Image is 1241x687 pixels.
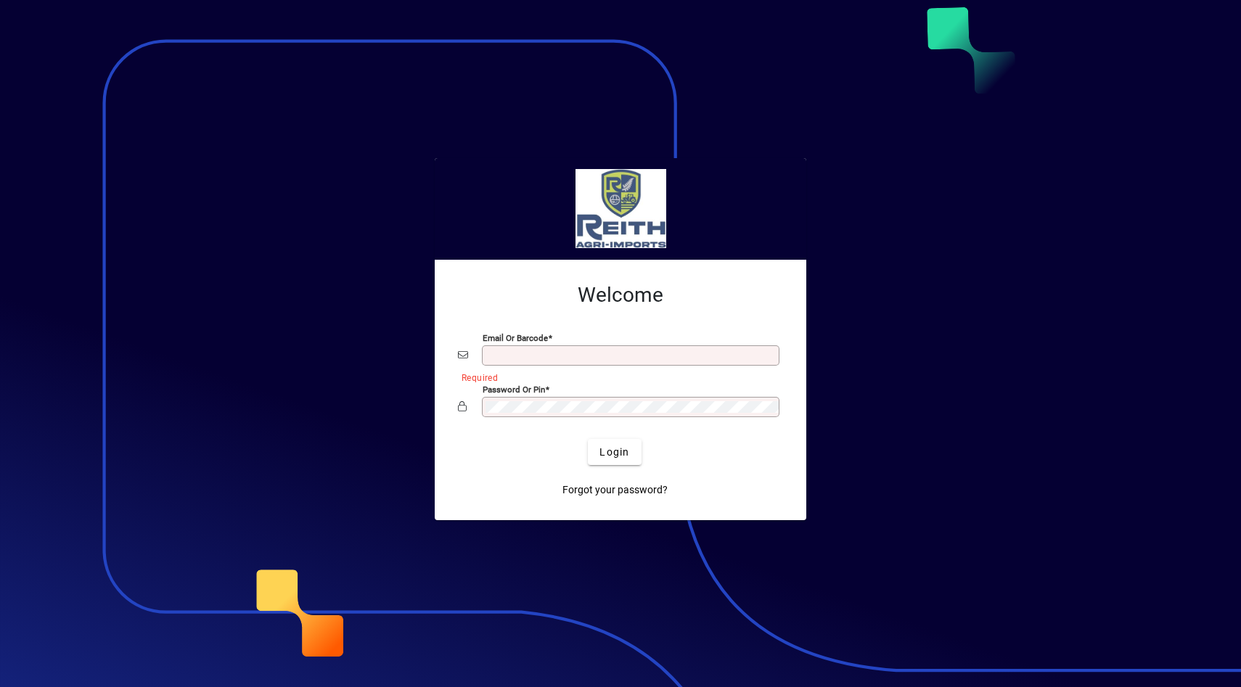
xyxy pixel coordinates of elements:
mat-error: Required [462,369,771,384]
mat-label: Email or Barcode [483,333,548,343]
a: Forgot your password? [557,477,673,503]
span: Forgot your password? [562,482,668,498]
mat-label: Password or Pin [483,384,545,395]
span: Login [599,445,629,460]
button: Login [588,439,641,465]
h2: Welcome [458,283,783,308]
